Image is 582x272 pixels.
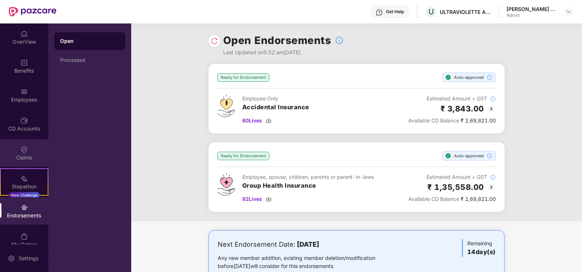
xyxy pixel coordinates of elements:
img: svg+xml;base64,PHN2ZyB4bWxucz0iaHR0cDovL3d3dy53My5vcmcvMjAwMC9zdmciIHdpZHRoPSIyMSIgaGVpZ2h0PSIyMC... [21,175,28,182]
div: Ready for Endorsement [217,152,269,160]
div: Next Endorsement Date: [218,239,398,250]
img: svg+xml;base64,PHN2ZyBpZD0iSGVscC0zMngzMiIgeG1sbnM9Imh0dHA6Ly93d3cudzMub3JnLzIwMDAvc3ZnIiB3aWR0aD... [376,9,383,16]
span: Available CD Balance [408,196,459,202]
img: svg+xml;base64,PHN2ZyBpZD0iQmVuZWZpdHMiIHhtbG5zPSJodHRwOi8vd3d3LnczLm9yZy8yMDAwL3N2ZyIgd2lkdGg9Ij... [21,59,28,66]
img: svg+xml;base64,PHN2ZyBpZD0iQ0RfQWNjb3VudHMiIGRhdGEtbmFtZT0iQ0QgQWNjb3VudHMiIHhtbG5zPSJodHRwOi8vd3... [21,117,28,124]
img: svg+xml;base64,PHN2ZyBpZD0iUmVsb2FkLTMyeDMyIiB4bWxucz0iaHR0cDovL3d3dy53My5vcmcvMjAwMC9zdmciIHdpZH... [211,37,218,45]
img: svg+xml;base64,PHN2ZyBpZD0iQmFjay0yMHgyMCIgeG1sbnM9Imh0dHA6Ly93d3cudzMub3JnLzIwMDAvc3ZnIiB3aWR0aD... [487,104,496,113]
span: U [428,7,434,16]
img: svg+xml;base64,PHN2ZyBpZD0iRW1wbG95ZWVzIiB4bWxucz0iaHR0cDovL3d3dy53My5vcmcvMjAwMC9zdmciIHdpZHRoPS... [21,88,28,95]
img: New Pazcare Logo [9,7,56,16]
div: Estimated Amount + GST [408,173,496,181]
img: svg+xml;base64,PHN2ZyBpZD0iSW5mb18tXzMyeDMyIiBkYXRhLW5hbWU9IkluZm8gLSAzMngzMiIgeG1sbnM9Imh0dHA6Ly... [490,174,496,180]
img: svg+xml;base64,PHN2ZyBpZD0iSG9tZSIgeG1sbnM9Imh0dHA6Ly93d3cudzMub3JnLzIwMDAvc3ZnIiB3aWR0aD0iMjAiIG... [21,30,28,37]
span: 60 Lives [242,117,262,125]
img: svg+xml;base64,PHN2ZyB4bWxucz0iaHR0cDovL3d3dy53My5vcmcvMjAwMC9zdmciIHdpZHRoPSI0Ny43MTQiIGhlaWdodD... [217,173,235,196]
img: svg+xml;base64,PHN2ZyBpZD0iSW5mb18tXzMyeDMyIiBkYXRhLW5hbWU9IkluZm8gLSAzMngzMiIgeG1sbnM9Imh0dHA6Ly... [335,36,344,45]
h2: ₹ 1,35,558.00 [428,181,485,193]
span: Available CD Balance [408,117,459,124]
h2: ₹ 3,843.00 [441,103,484,115]
img: svg+xml;base64,PHN2ZyBpZD0iRHJvcGRvd24tMzJ4MzIiIHhtbG5zPSJodHRwOi8vd3d3LnczLm9yZy8yMDAwL3N2ZyIgd2... [566,9,572,15]
div: Last Updated on 5:52 am[DATE] [223,48,344,56]
div: Any new member addition, existing member deletion/modification before [DATE] will consider for th... [218,254,398,270]
span: 92 Lives [242,195,262,203]
img: svg+xml;base64,PHN2ZyBpZD0iTXlfT3JkZXJzIiBkYXRhLW5hbWU9Ik15IE9yZGVycyIgeG1sbnM9Imh0dHA6Ly93d3cudz... [21,233,28,240]
div: Employee Only [242,95,309,103]
b: [DATE] [297,240,319,248]
div: Estimated Amount + GST [408,95,496,103]
div: Auto-approved [442,151,496,161]
h3: 14 day(s) [467,247,496,257]
h1: Open Endorsements [223,32,331,48]
div: Get Help [386,9,404,15]
img: svg+xml;base64,PHN2ZyBpZD0iU2V0dGluZy0yMHgyMCIgeG1sbnM9Imh0dHA6Ly93d3cudzMub3JnLzIwMDAvc3ZnIiB3aW... [8,255,15,262]
img: svg+xml;base64,PHN2ZyBpZD0iSW5mb18tXzMyeDMyIiBkYXRhLW5hbWU9IkluZm8gLSAzMngzMiIgeG1sbnM9Imh0dHA6Ly... [487,74,493,80]
h3: Accidental Insurance [242,103,309,112]
img: svg+xml;base64,PHN2ZyBpZD0iRG93bmxvYWQtMzJ4MzIiIHhtbG5zPSJodHRwOi8vd3d3LnczLm9yZy8yMDAwL3N2ZyIgd2... [266,196,272,202]
img: svg+xml;base64,PHN2ZyBpZD0iRG93bmxvYWQtMzJ4MzIiIHhtbG5zPSJodHRwOi8vd3d3LnczLm9yZy8yMDAwL3N2ZyIgd2... [266,118,272,124]
div: ₹ 2,69,821.00 [408,117,496,125]
div: ₹ 2,69,821.00 [408,195,496,203]
div: Processed [60,57,119,63]
img: svg+xml;base64,PHN2ZyBpZD0iSW5mb18tXzMyeDMyIiBkYXRhLW5hbWU9IkluZm8gLSAzMngzMiIgeG1sbnM9Imh0dHA6Ly... [490,96,496,102]
img: svg+xml;base64,PHN2ZyBpZD0iQmFjay0yMHgyMCIgeG1sbnM9Imh0dHA6Ly93d3cudzMub3JnLzIwMDAvc3ZnIiB3aWR0aD... [487,183,496,192]
img: svg+xml;base64,PHN2ZyBpZD0iSW5mb18tXzMyeDMyIiBkYXRhLW5hbWU9IkluZm8gLSAzMngzMiIgeG1sbnM9Imh0dHA6Ly... [487,153,493,159]
img: svg+xml;base64,PHN2ZyBpZD0iU3RlcC1Eb25lLTE2eDE2IiB4bWxucz0iaHR0cDovL3d3dy53My5vcmcvMjAwMC9zdmciIH... [445,153,451,159]
div: New Challenge [9,192,40,198]
div: Auto-approved [442,73,496,82]
div: Remaining [462,239,496,257]
div: Settings [16,255,41,262]
img: svg+xml;base64,PHN2ZyBpZD0iU3RlcC1Eb25lLTE2eDE2IiB4bWxucz0iaHR0cDovL3d3dy53My5vcmcvMjAwMC9zdmciIH... [445,74,451,80]
img: svg+xml;base64,PHN2ZyB4bWxucz0iaHR0cDovL3d3dy53My5vcmcvMjAwMC9zdmciIHdpZHRoPSI0OS4zMjEiIGhlaWdodD... [217,95,235,117]
div: [PERSON_NAME] E A [507,5,558,12]
h3: Group Health Insurance [242,181,374,191]
div: Employee, spouse, children, parents or parent-in-laws [242,173,374,181]
div: Stepathon [1,183,48,190]
div: Open [60,37,119,45]
img: svg+xml;base64,PHN2ZyBpZD0iQ2xhaW0iIHhtbG5zPSJodHRwOi8vd3d3LnczLm9yZy8yMDAwL3N2ZyIgd2lkdGg9IjIwIi... [21,146,28,153]
div: Admin [507,12,558,18]
div: ULTRAVIOLETTE AUTOMOTIVE PRIVATE LIMITED [440,8,491,15]
div: Ready for Endorsement [217,73,269,82]
img: svg+xml;base64,PHN2ZyBpZD0iRW5kb3JzZW1lbnRzIiB4bWxucz0iaHR0cDovL3d3dy53My5vcmcvMjAwMC9zdmciIHdpZH... [21,204,28,211]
